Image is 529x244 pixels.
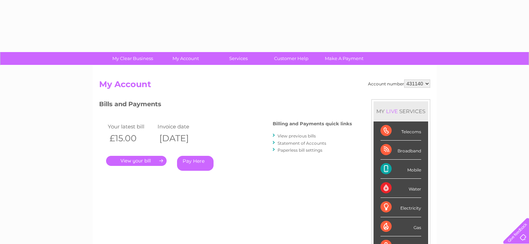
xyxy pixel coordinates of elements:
a: View previous bills [278,133,316,138]
div: Water [380,179,421,198]
td: Your latest bill [106,122,156,131]
h4: Billing and Payments quick links [273,121,352,126]
div: Gas [380,217,421,236]
a: Statement of Accounts [278,141,326,146]
a: Pay Here [177,156,214,171]
div: MY SERVICES [374,101,428,121]
div: Telecoms [380,121,421,141]
a: Paperless bill settings [278,148,322,153]
a: Services [210,52,267,65]
a: Make A Payment [315,52,373,65]
th: [DATE] [156,131,206,145]
a: My Clear Business [104,52,161,65]
div: Account number [368,79,430,88]
div: LIVE [385,108,399,115]
div: Broadband [380,141,421,160]
h2: My Account [99,79,430,93]
div: Electricity [380,198,421,217]
a: My Account [157,52,214,65]
a: . [106,156,167,166]
td: Invoice date [156,122,206,131]
div: Mobile [380,160,421,179]
h3: Bills and Payments [99,99,352,111]
th: £15.00 [106,131,156,145]
a: Customer Help [263,52,320,65]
